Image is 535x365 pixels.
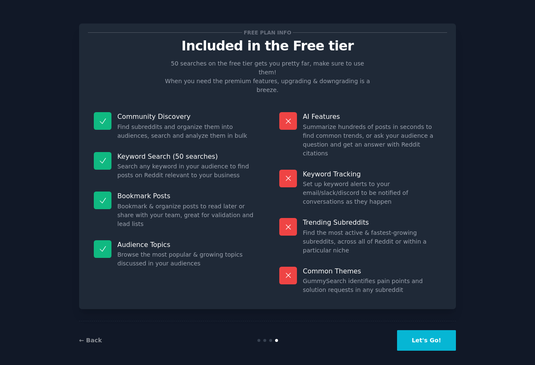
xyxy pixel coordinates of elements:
p: Common Themes [303,267,441,276]
p: AI Features [303,112,441,121]
button: Let's Go! [397,330,456,351]
p: Keyword Tracking [303,170,441,179]
p: Audience Topics [117,240,256,249]
dd: Search any keyword in your audience to find posts on Reddit relevant to your business [117,162,256,180]
dd: Browse the most popular & growing topics discussed in your audiences [117,250,256,268]
dd: Find the most active & fastest-growing subreddits, across all of Reddit or within a particular niche [303,228,441,255]
dd: Set up keyword alerts to your email/slack/discord to be notified of conversations as they happen [303,180,441,206]
dd: Summarize hundreds of posts in seconds to find common trends, or ask your audience a question and... [303,123,441,158]
p: 50 searches on the free tier gets you pretty far, make sure to use them! When you need the premiu... [162,59,373,95]
dd: GummySearch identifies pain points and solution requests in any subreddit [303,277,441,294]
p: Community Discovery [117,112,256,121]
p: Trending Subreddits [303,218,441,227]
dd: Find subreddits and organize them into audiences, search and analyze them in bulk [117,123,256,140]
span: Free plan info [242,28,293,37]
dd: Bookmark & organize posts to read later or share with your team, great for validation and lead lists [117,202,256,228]
p: Included in the Free tier [88,39,447,53]
a: ← Back [79,337,102,344]
p: Keyword Search (50 searches) [117,152,256,161]
p: Bookmark Posts [117,192,256,200]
